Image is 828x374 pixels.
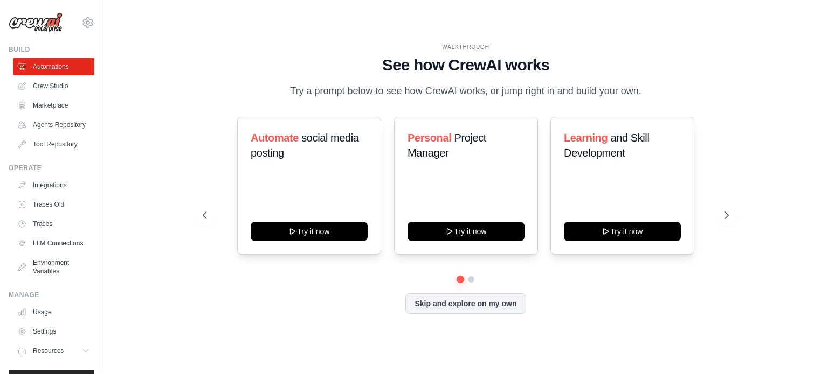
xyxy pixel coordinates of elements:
div: Build [9,45,94,54]
div: WALKTHROUGH [203,43,729,51]
span: social media posting [251,132,359,159]
img: Logo [9,12,63,33]
a: Traces [13,215,94,232]
a: Tool Repository [13,136,94,153]
span: Project Manager [408,132,486,159]
button: Try it now [564,222,681,241]
a: Marketplace [13,97,94,114]
div: Operate [9,164,94,172]
iframe: Chat Widget [774,322,828,374]
button: Try it now [251,222,368,241]
a: Usage [13,304,94,321]
a: Settings [13,323,94,340]
span: Resources [33,347,64,355]
a: Agents Repository [13,116,94,133]
p: Try a prompt below to see how CrewAI works, or jump right in and build your own. [285,83,647,99]
button: Skip and explore on my own [405,293,526,314]
span: Automate [251,132,299,144]
span: and Skill Development [564,132,649,159]
a: Traces Old [13,196,94,213]
span: Learning [564,132,608,144]
h1: See how CrewAI works [203,55,729,75]
a: LLM Connections [13,235,94,252]
button: Resources [13,342,94,359]
a: Crew Studio [13,77,94,95]
a: Environment Variables [13,254,94,280]
div: Manage [9,291,94,299]
a: Integrations [13,177,94,194]
a: Automations [13,58,94,75]
span: Personal [408,132,451,144]
button: Try it now [408,222,525,241]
